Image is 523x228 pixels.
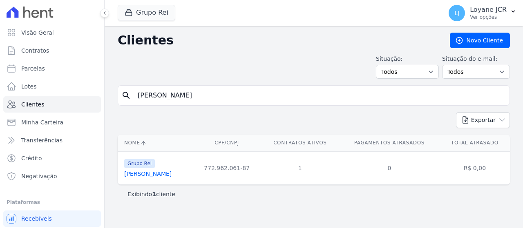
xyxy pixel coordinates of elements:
button: LJ Loyane JCR Ver opções [442,2,523,24]
h2: Clientes [118,33,437,48]
span: Grupo Rei [124,159,155,168]
a: [PERSON_NAME] [124,170,172,177]
label: Situação do e-mail: [442,55,510,63]
a: Transferências [3,132,101,148]
div: Plataformas [7,197,98,207]
a: Negativação [3,168,101,184]
a: Parcelas [3,60,101,77]
a: Crédito [3,150,101,166]
span: LJ [454,10,459,16]
a: Lotes [3,78,101,95]
p: Ver opções [470,14,507,20]
span: Negativação [21,172,57,180]
td: 0 [339,151,440,184]
span: Clientes [21,100,44,108]
td: 1 [261,151,339,184]
td: R$ 0,00 [440,151,510,184]
span: Crédito [21,154,42,162]
th: Contratos Ativos [261,135,339,151]
a: Minha Carteira [3,114,101,131]
input: Buscar por nome, CPF ou e-mail [133,87,506,104]
th: CPF/CNPJ [192,135,261,151]
a: Clientes [3,96,101,113]
label: Situação: [376,55,439,63]
p: Loyane JCR [470,6,507,14]
a: Recebíveis [3,210,101,227]
th: Nome [118,135,192,151]
span: Parcelas [21,64,45,73]
button: Grupo Rei [118,5,175,20]
p: Exibindo cliente [127,190,175,198]
span: Minha Carteira [21,118,63,126]
span: Visão Geral [21,29,54,37]
td: 772.962.061-87 [192,151,261,184]
span: Lotes [21,82,37,91]
i: search [121,91,131,100]
span: Contratos [21,46,49,55]
th: Pagamentos Atrasados [339,135,440,151]
th: Total Atrasado [440,135,510,151]
b: 1 [152,191,156,197]
a: Visão Geral [3,24,101,41]
a: Contratos [3,42,101,59]
a: Novo Cliente [450,33,510,48]
button: Exportar [456,112,510,128]
span: Transferências [21,136,63,144]
span: Recebíveis [21,215,52,223]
